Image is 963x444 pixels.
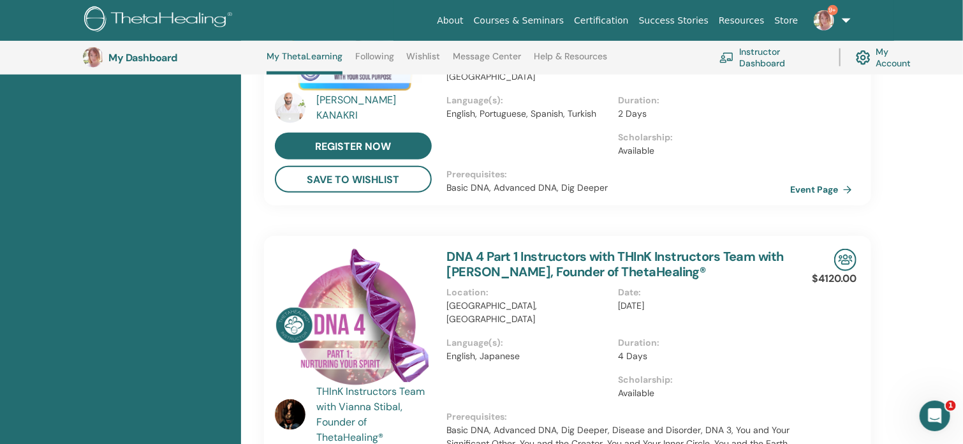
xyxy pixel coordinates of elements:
a: Success Stories [634,9,714,33]
p: [GEOGRAPHIC_DATA], [GEOGRAPHIC_DATA] [447,299,611,326]
p: Scholarship : [619,373,783,387]
img: default.jpg [83,47,103,68]
a: My Account [856,43,923,71]
img: default.jpg [275,93,305,123]
span: 1 [946,401,956,411]
p: Basic DNA, Advanced DNA, Dig Deeper [447,181,791,195]
p: 4 Days [619,350,783,363]
a: Courses & Seminars [469,9,570,33]
p: Prerequisites : [447,410,791,424]
p: Date : [619,286,783,299]
p: Duration : [619,336,783,350]
a: Certification [569,9,633,33]
a: [PERSON_NAME] KANAKRI [316,93,434,123]
img: logo.png [84,6,237,35]
a: My ThetaLearning [267,51,342,75]
img: default.jpg [814,10,834,31]
iframe: Intercom live chat [920,401,950,431]
p: English, Portuguese, Spanish, Turkish [447,107,611,121]
p: Language(s) : [447,94,611,107]
p: 2 Days [619,107,783,121]
p: $4120.00 [812,271,856,286]
a: Following [355,51,394,71]
a: About [432,9,468,33]
a: Resources [714,9,770,33]
p: Location : [447,286,611,299]
img: chalkboard-teacher.svg [719,52,734,63]
img: cog.svg [856,47,871,68]
p: Prerequisites : [447,168,791,181]
button: save to wishlist [275,166,432,193]
a: Store [770,9,804,33]
img: DNA 4 Part 1 Instructors [275,249,432,388]
a: Instructor Dashboard [719,43,824,71]
p: Duration : [619,94,783,107]
a: Wishlist [407,51,441,71]
a: Help & Resources [534,51,607,71]
a: DNA 4 Part 1 Instructors with THInK Instructors Team with [PERSON_NAME], Founder of ThetaHealing® [447,248,784,280]
a: register now [275,133,432,159]
p: Available [619,144,783,158]
a: Event Page [790,180,857,199]
h3: My Dashboard [108,52,236,64]
p: Language(s) : [447,336,611,350]
p: [DATE] [619,299,783,313]
img: In-Person Seminar [834,249,856,271]
p: Available [619,387,783,400]
span: register now [315,140,391,153]
a: Message Center [453,51,521,71]
span: 9+ [828,5,838,15]
img: default.jpg [275,399,305,430]
p: Scholarship : [619,131,783,144]
p: English, Japanese [447,350,611,363]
